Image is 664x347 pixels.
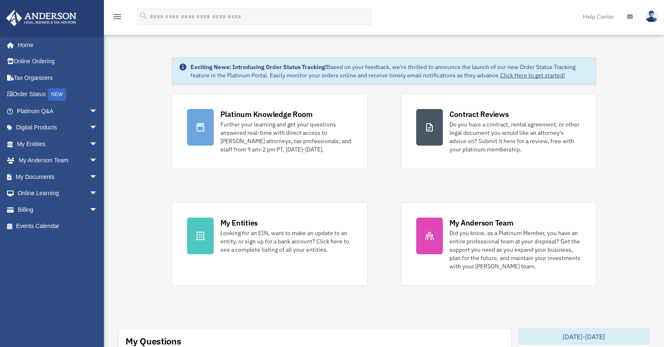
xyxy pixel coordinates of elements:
[89,201,106,218] span: arrow_drop_down
[89,169,106,186] span: arrow_drop_down
[6,86,110,103] a: Order StatusNEW
[48,88,66,101] div: NEW
[172,94,368,169] a: Platinum Knowledge Room Further your learning and get your questions answered real-time with dire...
[220,109,313,119] div: Platinum Knowledge Room
[172,202,368,286] a: My Entities Looking for an EIN, want to make an update to an entity, or sign up for a bank accoun...
[190,63,590,79] div: Based on your feedback, we're thrilled to announce the launch of our new Order Status Tracking fe...
[139,11,148,20] i: search
[6,169,110,185] a: My Documentsarrow_drop_down
[6,218,110,235] a: Events Calendar
[6,53,110,70] a: Online Ordering
[401,202,597,286] a: My Anderson Team Did you know, as a Platinum Member, you have an entire professional team at your...
[645,10,658,22] img: User Pic
[6,37,106,53] a: Home
[89,136,106,153] span: arrow_drop_down
[112,15,122,22] a: menu
[6,69,110,86] a: Tax Organizers
[519,328,649,345] div: [DATE]-[DATE]
[6,152,110,169] a: My Anderson Teamarrow_drop_down
[449,218,513,228] div: My Anderson Team
[220,218,258,228] div: My Entities
[401,94,597,169] a: Contract Reviews Do you have a contract, rental agreement, or other legal document you would like...
[190,63,327,71] strong: Exciting News: Introducing Order Status Tracking!
[500,72,565,79] a: Click Here to get started!
[6,136,110,152] a: My Entitiesarrow_drop_down
[449,229,581,270] div: Did you know, as a Platinum Member, you have an entire professional team at your disposal? Get th...
[6,103,110,119] a: Platinum Q&Aarrow_drop_down
[112,12,122,22] i: menu
[449,120,581,154] div: Do you have a contract, rental agreement, or other legal document you would like an attorney's ad...
[6,201,110,218] a: Billingarrow_drop_down
[4,10,79,26] img: Anderson Advisors Platinum Portal
[449,109,509,119] div: Contract Reviews
[6,119,110,136] a: Digital Productsarrow_drop_down
[89,119,106,136] span: arrow_drop_down
[89,103,106,120] span: arrow_drop_down
[89,185,106,202] span: arrow_drop_down
[220,120,352,154] div: Further your learning and get your questions answered real-time with direct access to [PERSON_NAM...
[220,229,352,254] div: Looking for an EIN, want to make an update to an entity, or sign up for a bank account? Click her...
[6,185,110,202] a: Online Learningarrow_drop_down
[89,152,106,169] span: arrow_drop_down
